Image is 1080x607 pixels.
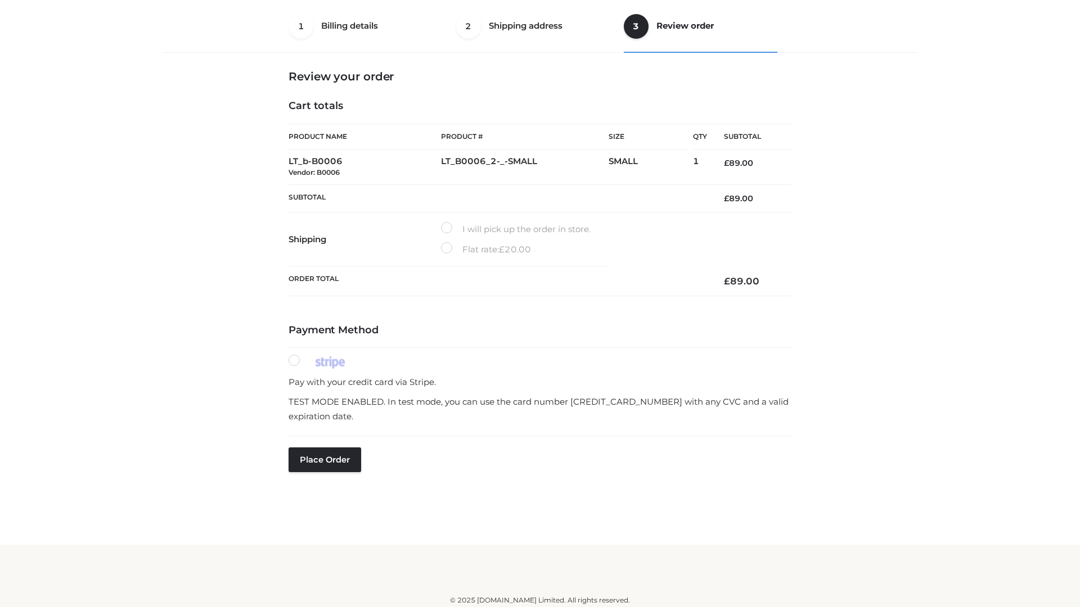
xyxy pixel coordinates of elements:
label: Flat rate: [441,242,531,257]
button: Place order [289,447,361,472]
span: £ [724,193,729,203]
h4: Payment Method [289,324,791,337]
th: Size [609,124,687,150]
span: £ [724,158,729,168]
p: TEST MODE ENABLED. In test mode, you can use the card number [CREDIT_CARD_NUMBER] with any CVC an... [289,395,791,423]
div: © 2025 [DOMAIN_NAME] Limited. All rights reserved. [167,595,913,606]
small: Vendor: B0006 [289,168,340,176]
th: Product # [441,124,609,150]
label: I will pick up the order in store. [441,222,591,237]
h4: Cart totals [289,100,791,112]
td: SMALL [609,150,693,185]
bdi: 89.00 [724,275,759,287]
bdi: 20.00 [499,244,531,255]
td: LT_b-B0006 [289,150,441,185]
span: £ [499,244,505,255]
span: £ [724,275,730,287]
bdi: 89.00 [724,193,753,203]
p: Pay with your credit card via Stripe. [289,375,791,389]
th: Subtotal [289,184,707,212]
td: LT_B0006_2-_-SMALL [441,150,609,185]
th: Shipping [289,212,441,266]
h3: Review your order [289,70,791,83]
th: Subtotal [707,124,791,150]
td: 1 [693,150,707,185]
th: Product Name [289,124,441,150]
th: Order Total [289,266,707,296]
th: Qty [693,124,707,150]
bdi: 89.00 [724,158,753,168]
